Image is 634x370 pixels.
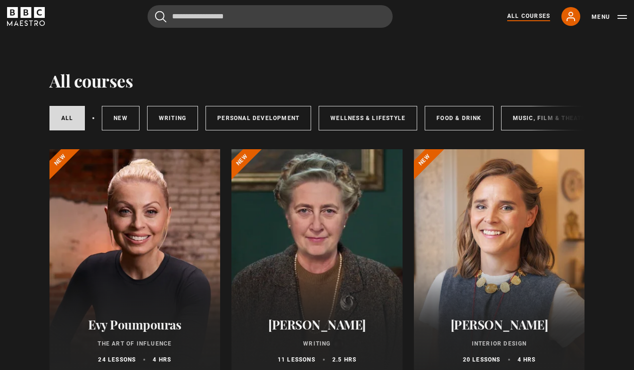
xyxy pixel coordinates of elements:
[425,317,574,332] h2: [PERSON_NAME]
[243,339,391,348] p: Writing
[98,355,136,364] p: 24 lessons
[501,106,601,130] a: Music, Film & Theatre
[425,339,574,348] p: Interior Design
[243,317,391,332] h2: [PERSON_NAME]
[49,71,133,90] h1: All courses
[206,106,311,130] a: Personal Development
[155,11,166,23] button: Submit the search query
[49,106,85,130] a: All
[425,106,493,130] a: Food & Drink
[332,355,356,364] p: 2.5 hrs
[463,355,501,364] p: 20 lessons
[518,355,536,364] p: 4 hrs
[319,106,417,130] a: Wellness & Lifestyle
[278,355,315,364] p: 11 lessons
[7,7,45,26] svg: BBC Maestro
[61,317,209,332] h2: Evy Poumpouras
[507,12,550,21] a: All Courses
[592,12,627,22] button: Toggle navigation
[102,106,140,130] a: New
[148,5,393,28] input: Search
[61,339,209,348] p: The Art of Influence
[147,106,198,130] a: Writing
[153,355,171,364] p: 4 hrs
